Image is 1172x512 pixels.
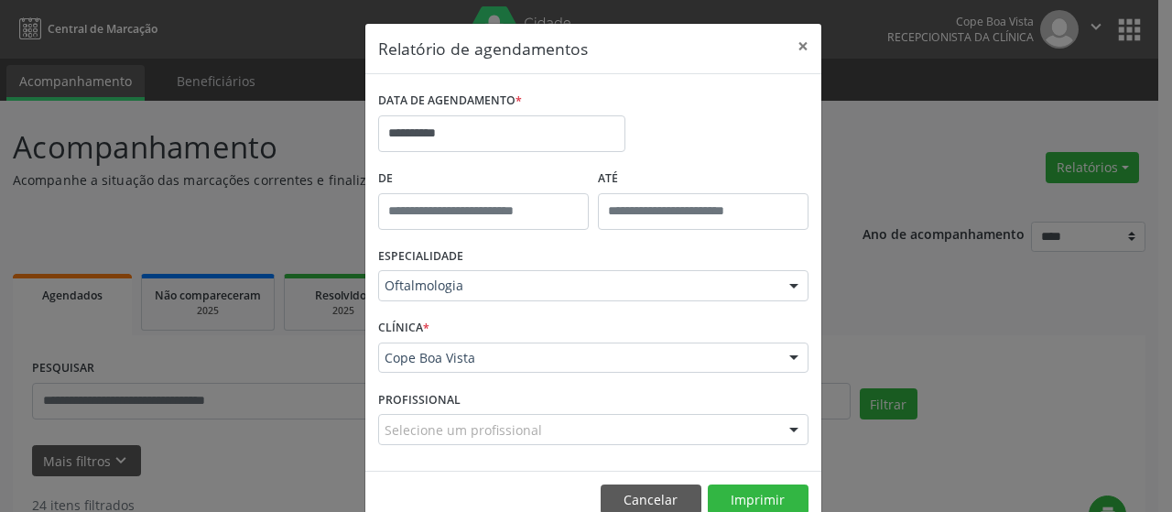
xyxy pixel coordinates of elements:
label: PROFISSIONAL [378,386,461,414]
button: Close [785,24,821,69]
label: ESPECIALIDADE [378,243,463,271]
label: DATA DE AGENDAMENTO [378,87,522,115]
label: De [378,165,589,193]
h5: Relatório de agendamentos [378,37,588,60]
label: CLÍNICA [378,314,429,343]
span: Cope Boa Vista [385,349,771,367]
span: Selecione um profissional [385,420,542,440]
label: ATÉ [598,165,808,193]
span: Oftalmologia [385,277,771,295]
